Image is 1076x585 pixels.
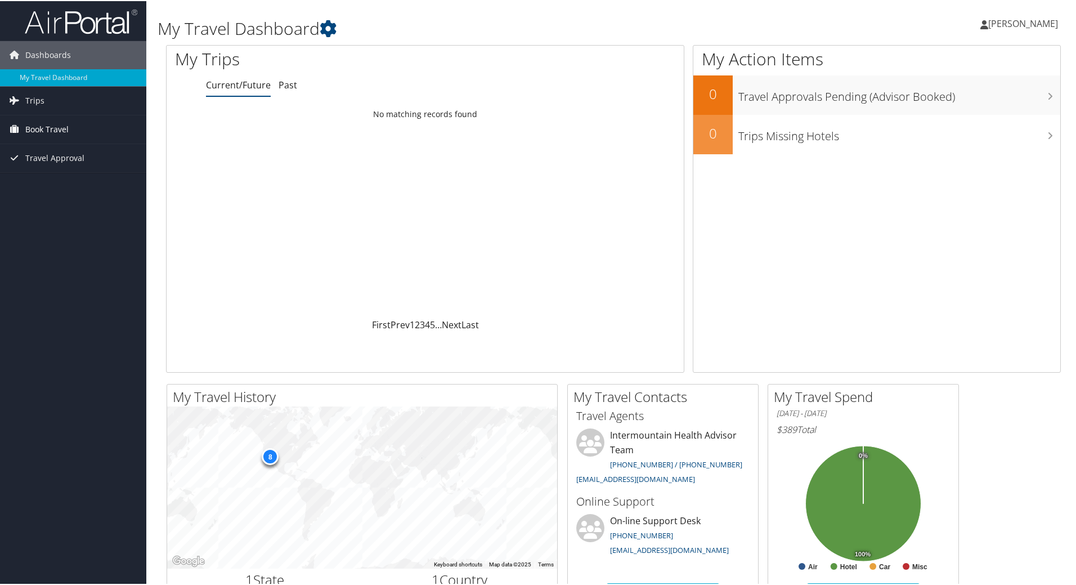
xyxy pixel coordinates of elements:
h1: My Action Items [693,46,1060,70]
li: On-line Support Desk [571,513,755,559]
span: Travel Approval [25,143,84,171]
span: Dashboards [25,40,71,68]
li: Intermountain Health Advisor Team [571,427,755,488]
a: 0Trips Missing Hotels [693,114,1060,153]
a: 0Travel Approvals Pending (Advisor Booked) [693,74,1060,114]
a: 4 [425,318,430,330]
a: Terms (opens in new tab) [538,560,554,566]
a: [PHONE_NUMBER] / [PHONE_NUMBER] [610,458,742,468]
span: $389 [777,422,797,435]
text: Misc [912,562,927,570]
img: Google [170,553,207,568]
a: 1 [410,318,415,330]
a: First [372,318,391,330]
a: Past [279,78,297,90]
h2: My Travel History [173,386,557,405]
span: Book Travel [25,114,69,142]
h2: My Travel Contacts [573,386,758,405]
h3: Travel Approvals Pending (Advisor Booked) [738,82,1060,104]
span: Map data ©2025 [489,560,531,566]
a: [EMAIL_ADDRESS][DOMAIN_NAME] [610,544,729,554]
div: 8 [262,447,279,464]
h2: 0 [693,83,733,102]
a: Prev [391,318,410,330]
h2: 0 [693,123,733,142]
text: Car [879,562,890,570]
h3: Travel Agents [576,407,750,423]
h1: My Trips [175,46,460,70]
a: Next [442,318,461,330]
a: Last [461,318,479,330]
text: Hotel [840,562,857,570]
a: [PHONE_NUMBER] [610,529,673,539]
a: 5 [430,318,435,330]
span: … [435,318,442,330]
button: Keyboard shortcuts [434,560,482,568]
tspan: 0% [859,452,868,458]
text: Air [808,562,818,570]
a: 2 [415,318,420,330]
h2: My Travel Spend [774,386,958,405]
span: Trips [25,86,44,114]
a: [EMAIL_ADDRESS][DOMAIN_NAME] [576,473,695,483]
img: airportal-logo.png [25,7,137,34]
a: [PERSON_NAME] [980,6,1069,39]
h6: [DATE] - [DATE] [777,407,950,418]
h6: Total [777,422,950,435]
a: Open this area in Google Maps (opens a new window) [170,553,207,568]
tspan: 100% [855,550,871,557]
h3: Online Support [576,493,750,508]
td: No matching records found [167,103,684,123]
a: Current/Future [206,78,271,90]
h3: Trips Missing Hotels [738,122,1060,143]
span: [PERSON_NAME] [988,16,1058,29]
a: 3 [420,318,425,330]
h1: My Travel Dashboard [158,16,765,39]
